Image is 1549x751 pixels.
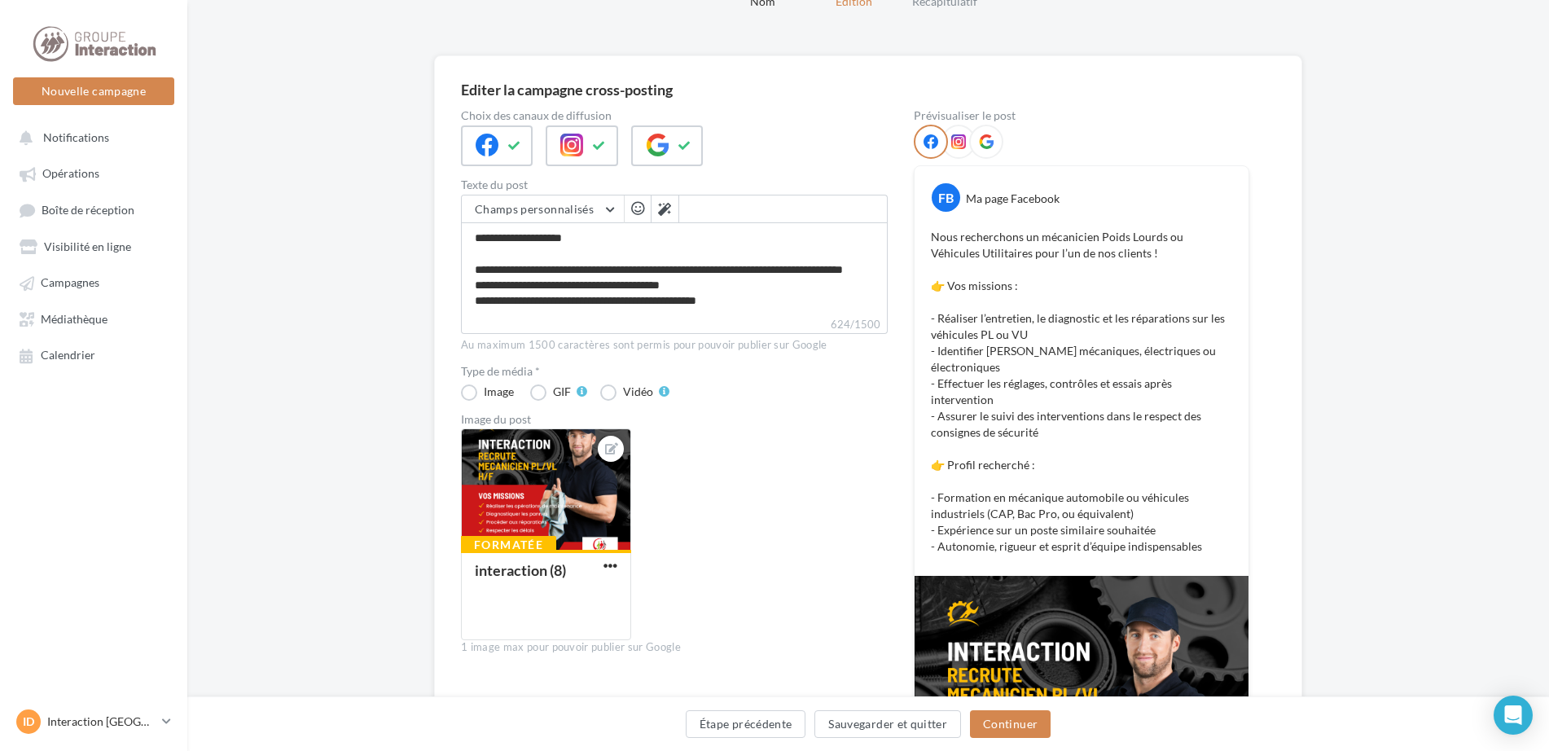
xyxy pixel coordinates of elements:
a: Campagnes [10,267,178,296]
p: Nous recherchons un mécanicien Poids Lourds ou Véhicules Utilitaires pour l’un de nos clients ! 👉... [931,229,1232,555]
div: Ma page Facebook [966,191,1060,207]
span: ID [23,714,34,730]
a: Visibilité en ligne [10,231,178,261]
div: Vidéo [623,386,653,397]
button: Champs personnalisés [462,195,624,223]
span: Visibilité en ligne [44,239,131,253]
span: Campagnes [41,276,99,290]
a: ID Interaction [GEOGRAPHIC_DATA] [13,706,174,737]
a: Boîte de réception [10,195,178,225]
button: Nouvelle campagne [13,77,174,105]
button: Sauvegarder et quitter [814,710,961,738]
div: Image du post [461,414,888,425]
div: Au maximum 1500 caractères sont permis pour pouvoir publier sur Google [461,338,888,353]
div: Open Intercom Messenger [1494,696,1533,735]
div: FB [932,183,960,212]
div: Image [484,386,514,397]
label: Type de média * [461,366,888,377]
label: Choix des canaux de diffusion [461,110,888,121]
p: Interaction [GEOGRAPHIC_DATA] [47,714,156,730]
a: Calendrier [10,340,178,369]
div: Formatée [461,536,556,554]
button: Étape précédente [686,710,806,738]
span: Champs personnalisés [475,202,594,216]
span: Boîte de réception [42,203,134,217]
label: 624/1500 [461,316,888,334]
label: Texte du post [461,179,888,191]
button: Notifications [10,122,171,152]
div: GIF [553,386,571,397]
a: Médiathèque [10,304,178,333]
div: Editer la campagne cross-posting [461,82,673,97]
span: Opérations [42,167,99,181]
div: interaction (8) [475,561,566,579]
div: Prévisualiser le post [914,110,1249,121]
span: Calendrier [41,349,95,362]
span: Médiathèque [41,312,108,326]
span: Notifications [43,130,109,144]
button: Continuer [970,710,1051,738]
a: Opérations [10,158,178,187]
div: 1 image max pour pouvoir publier sur Google [461,640,888,655]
